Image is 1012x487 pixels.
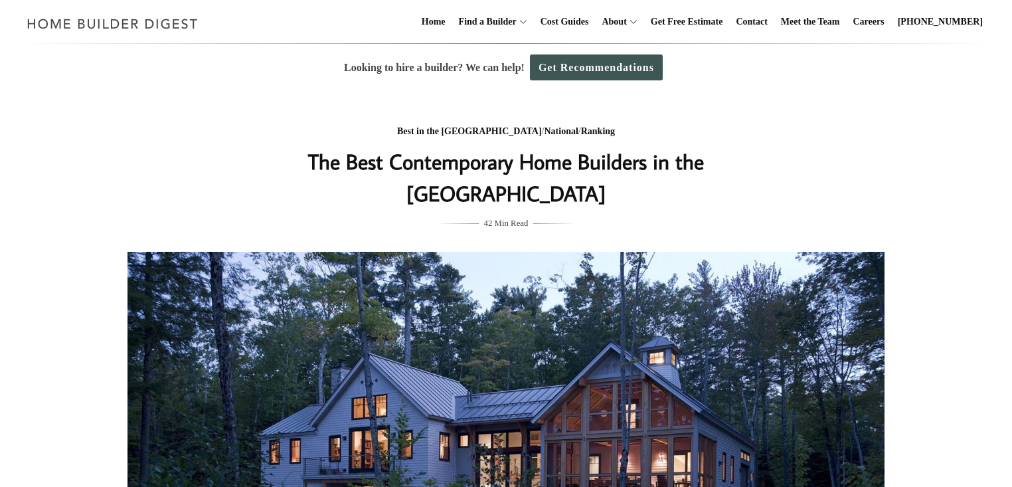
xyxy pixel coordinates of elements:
[645,1,728,43] a: Get Free Estimate
[241,146,771,209] h1: The Best Contemporary Home Builders in the [GEOGRAPHIC_DATA]
[776,1,845,43] a: Meet the Team
[535,1,594,43] a: Cost Guides
[530,54,663,80] a: Get Recommendations
[21,11,204,37] img: Home Builder Digest
[241,124,771,140] div: / /
[544,126,578,136] a: National
[581,126,615,136] a: Ranking
[484,216,529,231] span: 42 Min Read
[454,1,517,43] a: Find a Builder
[596,1,626,43] a: About
[892,1,988,43] a: [PHONE_NUMBER]
[730,1,772,43] a: Contact
[397,126,542,136] a: Best in the [GEOGRAPHIC_DATA]
[848,1,890,43] a: Careers
[416,1,451,43] a: Home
